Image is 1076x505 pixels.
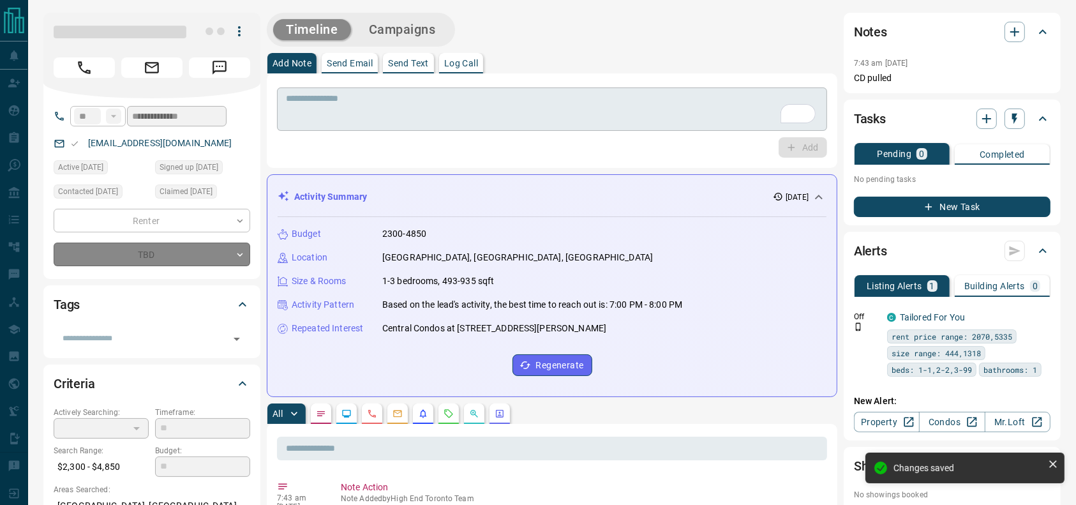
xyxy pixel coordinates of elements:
p: Building Alerts [964,282,1025,290]
h2: Notes [854,22,887,42]
div: Tasks [854,103,1050,134]
div: Fri Aug 15 2025 [54,160,149,178]
div: Alerts [854,236,1050,266]
svg: Notes [316,409,326,419]
div: condos.ca [887,313,896,322]
a: Tailored For You [900,312,965,322]
textarea: To enrich screen reader interactions, please activate Accessibility in Grammarly extension settings [286,93,818,126]
h2: Criteria [54,373,95,394]
span: Email [121,57,183,78]
div: Renter [54,209,250,232]
span: Contacted [DATE] [58,185,118,198]
p: New Alert: [854,395,1050,408]
button: Regenerate [512,354,592,376]
p: 1-3 bedrooms, 493-935 sqft [382,275,494,288]
h2: Alerts [854,241,887,261]
p: Budget: [155,445,250,456]
svg: Requests [444,409,454,419]
button: Open [228,330,246,348]
svg: Opportunities [469,409,479,419]
p: [GEOGRAPHIC_DATA], [GEOGRAPHIC_DATA], [GEOGRAPHIC_DATA] [382,251,653,264]
div: Tags [54,289,250,320]
div: Showings [854,451,1050,481]
svg: Emails [392,409,403,419]
p: Listing Alerts [867,282,922,290]
a: Mr.Loft [985,412,1050,432]
p: 7:43 am [DATE] [854,59,908,68]
p: $2,300 - $4,850 [54,456,149,478]
button: Campaigns [356,19,449,40]
p: 0 [1033,282,1038,290]
p: Completed [980,150,1025,159]
svg: Lead Browsing Activity [341,409,352,419]
p: [DATE] [786,192,809,203]
p: Pending [877,149,911,158]
span: size range: 444,1318 [892,347,981,359]
p: Note Action [341,481,822,494]
div: TBD [54,243,250,266]
p: No showings booked [854,489,1050,501]
span: Claimed [DATE] [160,185,213,198]
div: Sat Aug 16 2025 [54,185,149,202]
p: 1 [930,282,935,290]
svg: Push Notification Only [854,322,863,331]
h2: Showings [854,456,908,476]
p: Search Range: [54,445,149,456]
p: Log Call [444,59,478,68]
p: Actively Searching: [54,407,149,418]
p: Repeated Interest [292,322,363,335]
div: Changes saved [893,463,1043,473]
svg: Email Valid [70,139,79,148]
p: All [273,409,283,418]
span: Active [DATE] [58,161,103,174]
span: Call [54,57,115,78]
p: Central Condos at [STREET_ADDRESS][PERSON_NAME] [382,322,606,335]
svg: Agent Actions [495,409,505,419]
p: CD pulled [854,72,1050,85]
p: Activity Pattern [292,298,354,312]
p: 0 [919,149,924,158]
button: New Task [854,197,1050,217]
span: Message [189,57,250,78]
p: Location [292,251,327,264]
p: 2300-4850 [382,227,426,241]
div: Sat Aug 16 2025 [155,185,250,202]
p: Budget [292,227,321,241]
p: Size & Rooms [292,275,347,288]
p: Add Note [273,59,311,68]
p: Send Email [327,59,373,68]
a: Property [854,412,920,432]
span: bathrooms: 1 [983,363,1037,376]
h2: Tags [54,294,80,315]
p: No pending tasks [854,170,1050,189]
div: Notes [854,17,1050,47]
p: Send Text [388,59,429,68]
div: Criteria [54,368,250,399]
span: Signed up [DATE] [160,161,218,174]
div: Fri Aug 15 2025 [155,160,250,178]
span: beds: 1-1,2-2,3-99 [892,363,972,376]
a: [EMAIL_ADDRESS][DOMAIN_NAME] [88,138,232,148]
p: Based on the lead's activity, the best time to reach out is: 7:00 PM - 8:00 PM [382,298,682,312]
div: Activity Summary[DATE] [278,185,826,209]
p: Off [854,311,879,322]
h2: Tasks [854,109,886,129]
svg: Listing Alerts [418,409,428,419]
svg: Calls [367,409,377,419]
p: Timeframe: [155,407,250,418]
span: rent price range: 2070,5335 [892,330,1012,343]
a: Condos [919,412,985,432]
p: Activity Summary [294,190,367,204]
p: Areas Searched: [54,484,250,495]
p: 7:43 am [277,494,322,502]
p: Note Added by High End Toronto Team [341,494,822,503]
button: Timeline [273,19,351,40]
